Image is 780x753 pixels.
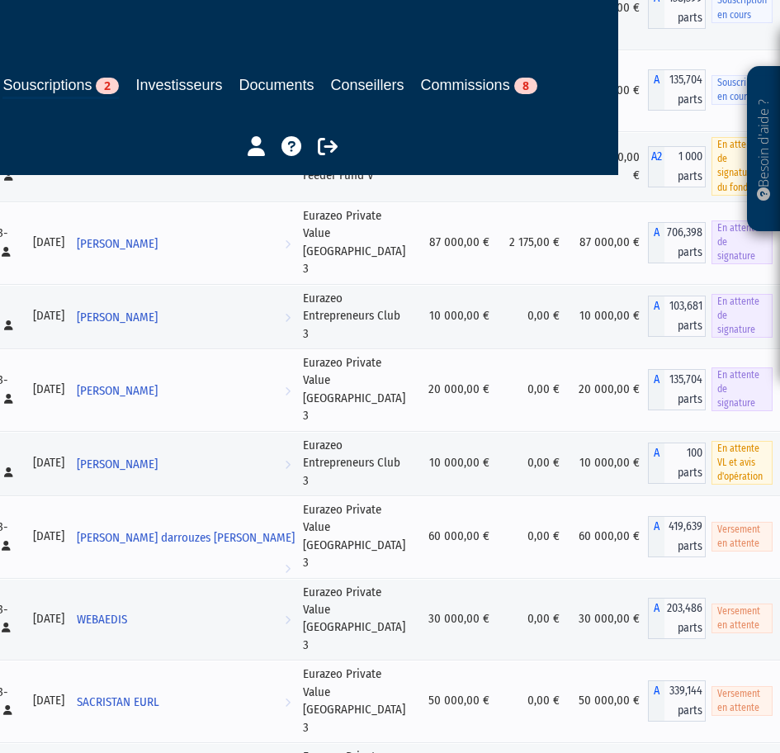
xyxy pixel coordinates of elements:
div: A - Eurazeo Private Value Europe 3 [648,516,706,557]
span: [PERSON_NAME] [77,302,158,333]
div: [DATE] [33,381,64,398]
div: A - Eurazeo Private Value Europe 3 [648,369,706,410]
span: En attente VL et avis d'opération [711,441,773,485]
span: Versement en attente [711,604,773,633]
span: 8 [514,78,537,94]
a: Investisseurs [135,73,222,97]
span: Versement en attente [711,686,773,716]
td: 10 000,00 € [568,284,648,348]
div: [DATE] [33,454,64,471]
div: A - Eurazeo Entrepreneurs Club 3 [648,296,706,337]
td: 87 000,00 € [568,201,648,284]
span: 1 000 parts [664,146,706,187]
span: A2 [648,146,664,187]
div: [DATE] [33,692,64,709]
a: [PERSON_NAME] [70,373,297,406]
span: A [648,369,664,410]
div: Eurazeo Entrepreneurs Club 3 [303,290,405,343]
span: 2 [96,78,119,94]
i: [Français] Personne physique [4,171,13,181]
i: [Français] Personne physique [2,623,11,632]
i: Voir l'investisseur [285,449,291,480]
div: Eurazeo Private Value [GEOGRAPHIC_DATA] 3 [303,501,405,572]
a: [PERSON_NAME] darrouzes [PERSON_NAME] [70,520,297,553]
span: A [648,296,664,337]
div: Eurazeo Private Value [GEOGRAPHIC_DATA] 3 [303,665,405,736]
i: [Français] Personne physique [2,247,11,257]
div: [DATE] [33,307,64,324]
span: 135,704 parts [664,369,706,410]
span: En attente de signature [711,367,773,411]
span: Souscription en cours [711,75,773,105]
span: A [648,598,664,639]
td: 50 000,00 € [568,660,648,742]
span: 339,144 parts [664,680,706,722]
a: Souscriptions2 [2,73,119,99]
td: 20 000,00 € [568,348,648,431]
a: WEBAEDIS [70,602,297,635]
span: A [648,516,664,557]
td: 30 000,00 € [568,578,648,661]
span: En attente de signature [711,294,773,338]
div: A - Eurazeo Private Value Europe 3 [648,598,706,639]
span: 103,681 parts [664,296,706,337]
i: [Français] Personne physique [3,705,12,715]
i: Voir l'investisseur [285,553,291,584]
td: 10 000,00 € [411,431,498,495]
a: Documents [239,73,314,97]
div: Eurazeo Private Value [GEOGRAPHIC_DATA] 3 [303,354,405,425]
span: A [648,443,664,484]
i: Voir l'investisseur [285,229,291,259]
p: Besoin d'aide ? [754,75,773,224]
span: 135,704 parts [664,69,706,111]
div: Eurazeo Private Value [GEOGRAPHIC_DATA] 3 [303,207,405,278]
div: [DATE] [33,610,64,627]
span: [PERSON_NAME] [77,229,158,259]
span: WEBAEDIS [77,604,127,635]
div: Eurazeo Entrepreneurs Club 3 [303,437,405,490]
div: A - Eurazeo Private Value Europe 3 [648,680,706,722]
div: A - Eurazeo Private Value Europe 3 [648,69,706,111]
span: En attente de signature du fonds [711,137,773,196]
a: [PERSON_NAME] [70,447,297,480]
td: 0,00 € [498,578,568,661]
td: 0,00 € [498,495,568,578]
td: 60 000,00 € [568,495,648,578]
a: [PERSON_NAME] [70,226,297,259]
i: [Français] Personne physique [4,320,13,330]
div: Eurazeo Private Value [GEOGRAPHIC_DATA] 3 [303,584,405,655]
span: [PERSON_NAME] [77,449,158,480]
td: 0,00 € [498,348,568,431]
td: 87 000,00 € [411,201,498,284]
span: A [648,69,664,111]
a: Commissions8 [421,73,537,97]
i: [Français] Personne physique [4,467,13,477]
a: Conseillers [331,73,404,97]
div: A - Eurazeo Private Value Europe 3 [648,222,706,263]
span: Versement en attente [711,522,773,552]
div: A - Eurazeo Entrepreneurs Club 3 [648,443,706,484]
i: Voir l'investisseur [285,687,291,717]
span: En attente de signature [711,220,773,264]
td: 30 000,00 € [411,578,498,661]
span: [PERSON_NAME] [77,376,158,406]
a: SACRISTAN EURL [70,684,297,717]
div: [DATE] [33,528,64,545]
span: A [648,680,664,722]
i: Voir l'investisseur [285,604,291,635]
span: [PERSON_NAME] darrouzes [PERSON_NAME] [77,523,295,553]
td: 0,00 € [498,660,568,742]
td: 10 000,00 € [411,284,498,348]
span: 419,639 parts [664,516,706,557]
td: 0,00 € [498,431,568,495]
i: [Français] Personne physique [4,394,13,404]
td: 0,00 € [498,284,568,348]
span: 706,398 parts [664,222,706,263]
div: A2 - Eurazeo Secondary Feeder Fund V [648,146,706,187]
td: 50 000,00 € [411,660,498,742]
i: Voir l'investisseur [285,376,291,406]
i: [Français] Personne physique [2,541,11,551]
span: 203,486 parts [664,598,706,639]
span: SACRISTAN EURL [77,687,159,717]
div: [DATE] [33,234,64,251]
